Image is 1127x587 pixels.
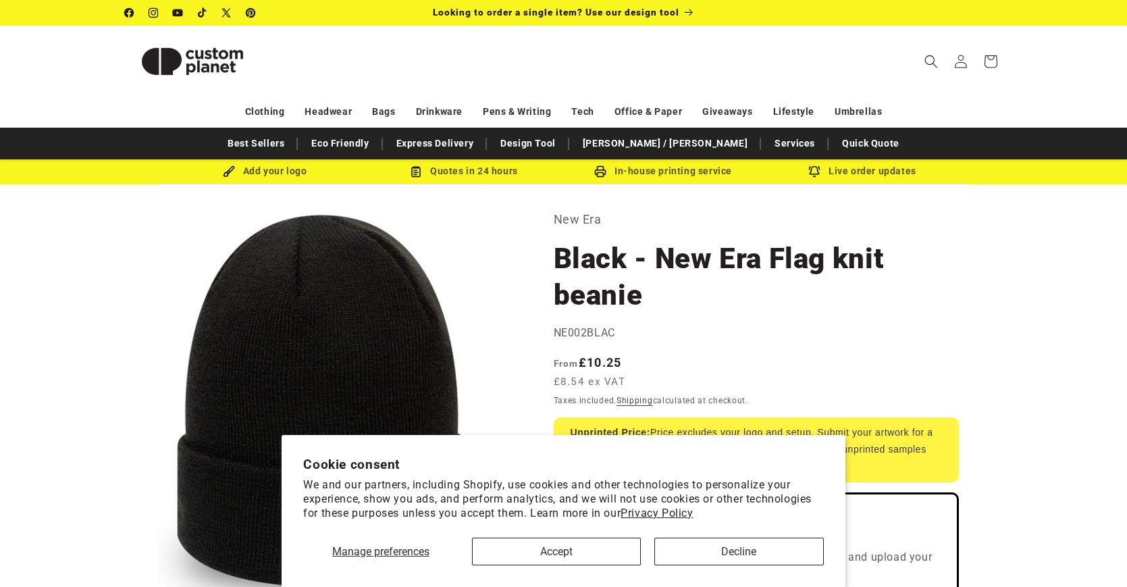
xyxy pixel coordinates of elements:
[221,132,291,155] a: Best Sellers
[571,100,594,124] a: Tech
[494,132,562,155] a: Design Tool
[554,417,959,482] div: Price excludes your logo and setup. Submit your artwork for a tailored quote based on your prefer...
[554,209,959,230] p: New Era
[654,538,824,565] button: Decline
[390,132,481,155] a: Express Delivery
[554,326,615,339] span: NE002BLAC
[773,100,814,124] a: Lifestyle
[372,100,395,124] a: Bags
[165,163,365,180] div: Add your logo
[223,165,235,178] img: Brush Icon
[916,47,946,76] summary: Search
[410,165,422,178] img: Order Updates Icon
[571,427,651,438] strong: Unprinted Price:
[125,31,260,92] img: Custom Planet
[245,100,285,124] a: Clothing
[303,457,824,472] h2: Cookie consent
[554,374,626,390] span: £8.54 ex VAT
[305,132,375,155] a: Eco Friendly
[472,538,641,565] button: Accept
[702,100,752,124] a: Giveaways
[763,163,962,180] div: Live order updates
[617,396,653,405] a: Shipping
[305,100,352,124] a: Headwear
[554,355,622,369] strong: £10.25
[303,478,824,520] p: We and our partners, including Shopify, use cookies and other technologies to personalize your ex...
[621,507,693,519] a: Privacy Policy
[554,240,959,313] h1: Black - New Era Flag knit beanie
[433,7,679,18] span: Looking to order a single item? Use our design tool
[332,545,429,558] span: Manage preferences
[554,394,959,407] div: Taxes included. calculated at checkout.
[365,163,564,180] div: Quotes in 24 hours
[768,132,822,155] a: Services
[416,100,463,124] a: Drinkware
[808,165,820,178] img: Order updates
[303,538,458,565] button: Manage preferences
[483,100,551,124] a: Pens & Writing
[554,358,579,369] span: From
[835,100,882,124] a: Umbrellas
[614,100,682,124] a: Office & Paper
[564,163,763,180] div: In-house printing service
[835,132,906,155] a: Quick Quote
[576,132,754,155] a: [PERSON_NAME] / [PERSON_NAME]
[120,26,265,97] a: Custom Planet
[594,165,606,178] img: In-house printing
